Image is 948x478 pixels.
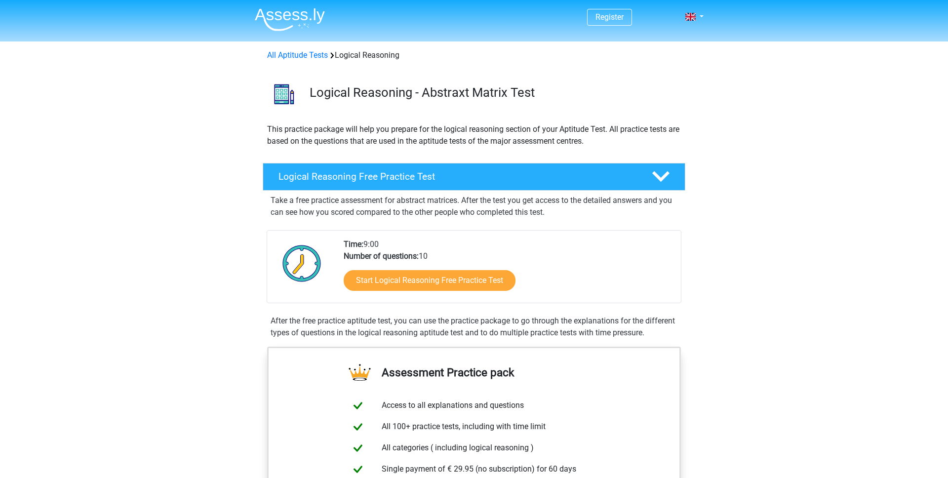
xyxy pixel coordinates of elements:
p: This practice package will help you prepare for the logical reasoning section of your Aptitude Te... [267,123,681,147]
h3: Logical Reasoning - Abstraxt Matrix Test [310,85,677,100]
img: logical reasoning [263,73,305,115]
h4: Logical Reasoning Free Practice Test [278,171,636,182]
p: Take a free practice assessment for abstract matrices. After the test you get access to the detai... [271,195,677,218]
a: All Aptitude Tests [267,50,328,60]
img: Clock [277,239,327,288]
a: Start Logical Reasoning Free Practice Test [344,270,515,291]
b: Number of questions: [344,251,419,261]
img: Assessly [255,8,325,31]
a: Logical Reasoning Free Practice Test [259,163,689,191]
a: Register [595,12,624,22]
div: Logical Reasoning [263,49,685,61]
div: 9:00 10 [336,239,680,303]
b: Time: [344,239,363,249]
div: After the free practice aptitude test, you can use the practice package to go through the explana... [267,315,681,339]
